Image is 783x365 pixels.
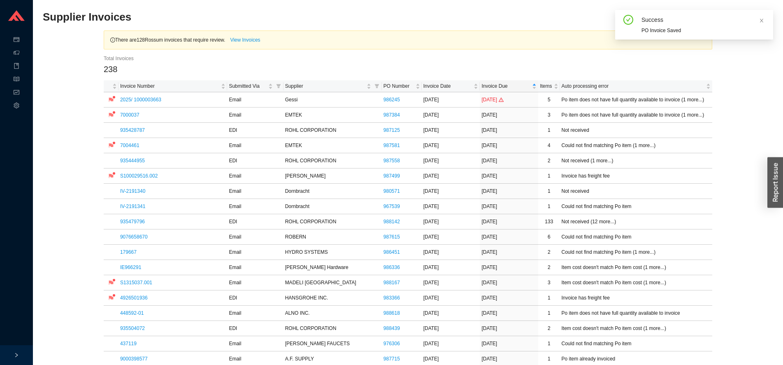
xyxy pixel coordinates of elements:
span: Invoice Due [481,82,530,90]
span: flag [106,341,116,346]
th: Items sortable [538,80,560,92]
td: [DATE] [480,245,538,260]
td: Dornbracht [283,184,382,199]
span: flag [106,112,116,117]
td: Po item does not have full quantity available to invoice (1 more...) [560,92,713,108]
a: 935428787 [120,127,145,133]
td: 1 [538,290,560,306]
button: flag [105,185,117,197]
button: flag [105,323,117,334]
td: EDI [227,214,283,229]
span: flag [106,311,116,316]
a: 987581 [383,141,400,150]
th: Invoice Date sortable [422,80,480,92]
button: flag [105,338,117,349]
button: flag [105,246,117,258]
span: flag [106,356,116,361]
td: ALNO INC. [283,306,382,321]
td: Po item does not have full quantity available to invoice [560,306,713,321]
a: 980571 [383,187,400,195]
td: Dornbracht [283,199,382,214]
button: flag [105,231,117,243]
td: ROHL CORPORATION [283,153,382,168]
td: 2 [538,260,560,275]
td: [DATE] [422,92,480,108]
button: flag [105,353,117,365]
button: flag [105,170,117,182]
span: Items [540,82,552,90]
th: Invoice Number sortable [118,80,228,92]
td: [DATE] [422,168,480,184]
h2: Supplier Invoices [43,10,590,24]
a: 935479796 [120,219,145,225]
a: 179667 [120,249,137,255]
td: [DATE] [422,290,480,306]
a: 986451 [383,248,400,256]
td: Po item does not have full quantity available to invoice (1 more...) [560,108,713,123]
span: check-circle [623,15,633,26]
span: flag [106,173,116,178]
a: 437119 [120,341,137,346]
th: Supplier sortable [283,80,382,92]
div: Total Invoices [104,54,712,63]
span: warning [499,97,504,102]
td: ROBERN [283,229,382,245]
span: flag [106,97,116,102]
span: flag [106,219,116,224]
td: [DATE] [422,245,480,260]
button: flag [105,155,117,166]
td: Email [227,199,283,214]
td: [DATE] [422,123,480,138]
td: Email [227,184,283,199]
a: IV-2191340 [120,188,145,194]
td: 2 [538,153,560,168]
span: filter [274,80,283,92]
td: 4 [538,138,560,153]
span: flag [106,250,116,255]
td: 1 [538,306,560,321]
span: Auto processing error [562,82,705,90]
td: 2 [538,321,560,336]
a: IE966291 [120,264,141,270]
td: [DATE] [480,214,538,229]
span: Submitted Via [229,82,266,90]
td: [DATE] [480,199,538,214]
td: HYDRO SYSTEMS [283,245,382,260]
span: flag [106,280,116,285]
td: [DATE] [480,123,538,138]
td: Email [227,306,283,321]
span: right [14,353,19,358]
a: 986245 [383,96,400,104]
td: Not received [560,184,713,199]
td: [DATE] [480,290,538,306]
a: 7004461 [120,143,139,148]
td: Item cost doesn't match Po item cost (1 more...) [560,275,713,290]
span: flag [106,234,116,239]
button: flag [105,140,117,151]
a: 987384 [383,111,400,119]
div: There are 128 Rossum invoices that require review. [110,34,706,46]
a: 9076658670 [120,234,148,240]
td: EMTEK [283,108,382,123]
td: [DATE] [422,260,480,275]
a: S100029516.002 [120,173,158,179]
span: Invoice Number [120,82,220,90]
td: 1 [538,199,560,214]
td: [DATE] [422,214,480,229]
a: 987715 [383,355,400,363]
span: [DATE] [481,97,504,103]
td: Could not find matching Po item (1 more...) [560,138,713,153]
td: 133 [538,214,560,229]
td: EDI [227,153,283,168]
td: 1 [538,336,560,351]
td: [DATE] [480,229,538,245]
td: Invoice has freight fee [560,168,713,184]
td: 1 [538,184,560,199]
button: flag [105,124,117,136]
td: 3 [538,275,560,290]
span: close [759,18,764,23]
td: [DATE] [480,184,538,199]
span: flag [106,295,116,300]
span: filter [276,84,281,89]
a: 988439 [383,324,400,332]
